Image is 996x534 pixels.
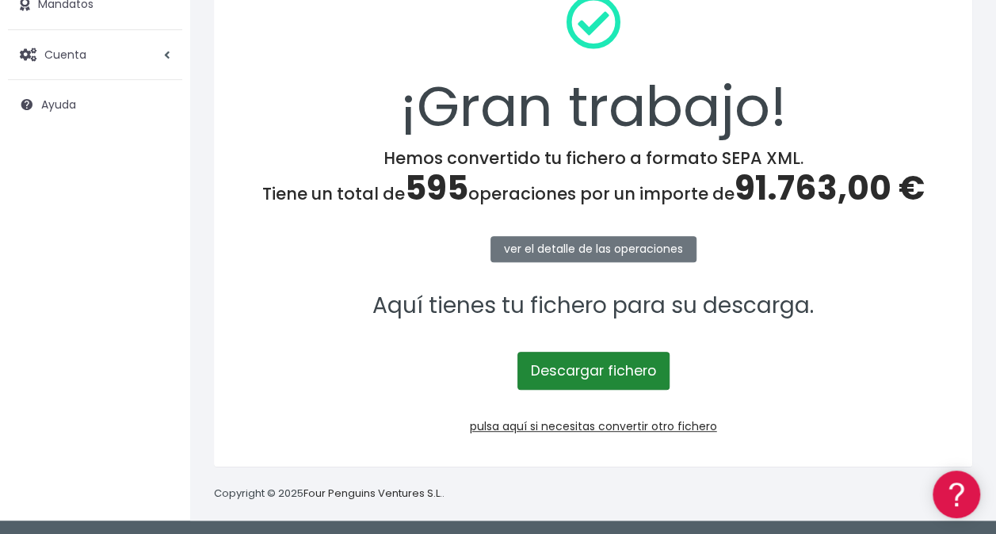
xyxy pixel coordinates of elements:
a: pulsa aquí si necesitas convertir otro fichero [470,418,717,434]
p: Aquí tienes tu fichero para su descarga. [235,288,952,324]
p: Copyright © 2025 . [214,486,445,502]
a: Four Penguins Ventures S.L. [303,486,442,501]
span: Ayuda [41,97,76,113]
a: ver el detalle de las operaciones [490,236,696,262]
a: Ayuda [8,88,182,121]
a: Descargar fichero [517,352,670,390]
span: 595 [405,165,468,212]
span: Cuenta [44,46,86,62]
h4: Hemos convertido tu fichero a formato SEPA XML. Tiene un total de operaciones por un importe de [235,148,952,208]
span: 91.763,00 € [735,165,925,212]
a: Cuenta [8,38,182,71]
